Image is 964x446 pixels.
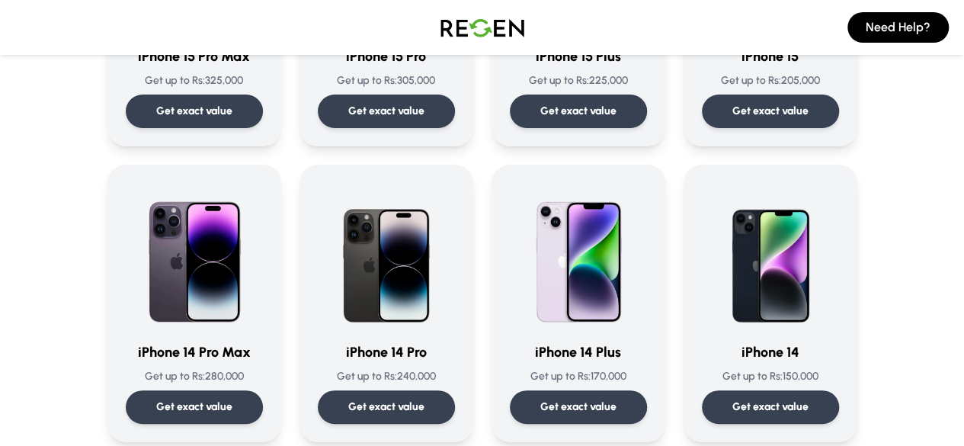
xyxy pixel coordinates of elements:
[510,183,647,329] img: iPhone 14 Plus
[318,342,455,363] h3: iPhone 14 Pro
[540,104,617,119] p: Get exact value
[126,46,263,67] h3: iPhone 15 Pro Max
[318,46,455,67] h3: iPhone 15 Pro
[732,104,809,119] p: Get exact value
[540,399,617,415] p: Get exact value
[702,342,839,363] h3: iPhone 14
[348,104,424,119] p: Get exact value
[318,183,455,329] img: iPhone 14 Pro
[126,369,263,384] p: Get up to Rs: 280,000
[702,183,839,329] img: iPhone 14
[702,46,839,67] h3: iPhone 15
[126,73,263,88] p: Get up to Rs: 325,000
[318,369,455,384] p: Get up to Rs: 240,000
[847,12,949,43] button: Need Help?
[156,399,232,415] p: Get exact value
[510,342,647,363] h3: iPhone 14 Plus
[702,369,839,384] p: Get up to Rs: 150,000
[510,73,647,88] p: Get up to Rs: 225,000
[732,399,809,415] p: Get exact value
[126,183,263,329] img: iPhone 14 Pro Max
[318,73,455,88] p: Get up to Rs: 305,000
[702,73,839,88] p: Get up to Rs: 205,000
[348,399,424,415] p: Get exact value
[429,6,536,49] img: Logo
[126,342,263,363] h3: iPhone 14 Pro Max
[510,46,647,67] h3: iPhone 15 Plus
[156,104,232,119] p: Get exact value
[510,369,647,384] p: Get up to Rs: 170,000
